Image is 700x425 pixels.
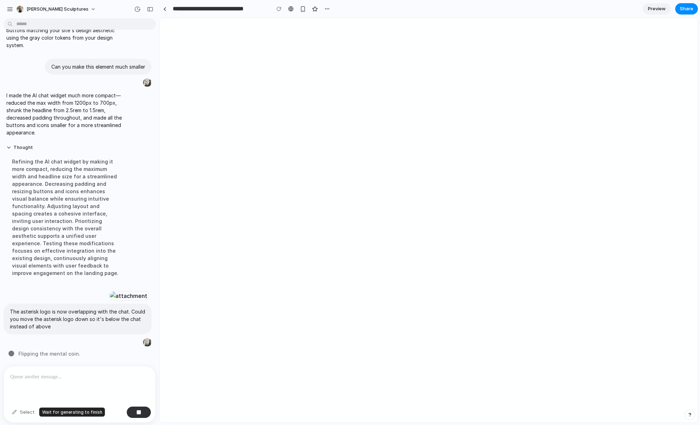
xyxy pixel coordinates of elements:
[18,350,80,357] span: Flipping the mental coin .
[27,6,89,13] span: [PERSON_NAME] Sculptures
[6,92,125,136] p: I made the AI chat widget much more compact—reduced the max width from 1200px to 700px, shrunk th...
[648,5,666,12] span: Preview
[10,308,145,330] p: The asterisk logo is now overlapping with the chat. Could you move the asterisk logo down so it's...
[39,408,105,417] div: Wait for generating to finish
[675,3,698,15] button: Share
[14,4,99,15] button: [PERSON_NAME] Sculptures
[680,5,693,12] span: Share
[643,3,671,15] a: Preview
[51,63,145,70] p: Can you make this element much smaller
[6,154,125,281] div: Refining the AI chat widget by making it more compact, reducing the maximum width and headline si...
